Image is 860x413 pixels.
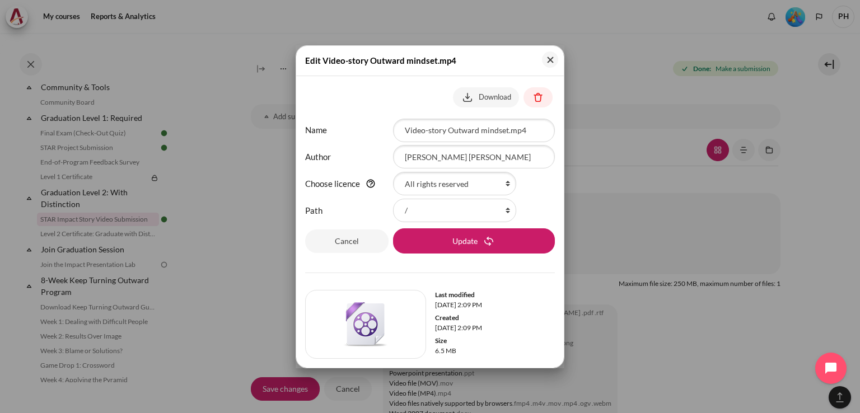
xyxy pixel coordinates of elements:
label: Name [305,124,389,137]
label: Choose licence [305,177,360,190]
label: Path [305,204,389,217]
img: mpeg-80 [343,302,388,347]
span: [DATE] 2:09 PM [435,323,482,333]
button: Cancel [305,229,389,253]
button: Update [393,228,555,254]
span: [DATE] 2:09 PM [435,300,482,310]
button: Close [542,51,558,68]
button: Download [453,87,519,107]
img: Help with Choose licence [366,179,376,189]
h3: Edit Video-story Outward mindset.mp4 [305,54,456,67]
span: 6.5 MB [435,346,456,356]
strong: Last modified [435,290,475,299]
label: Author [305,151,389,163]
strong: Size [435,336,447,345]
a: Help [363,179,378,189]
strong: Created [435,313,459,322]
